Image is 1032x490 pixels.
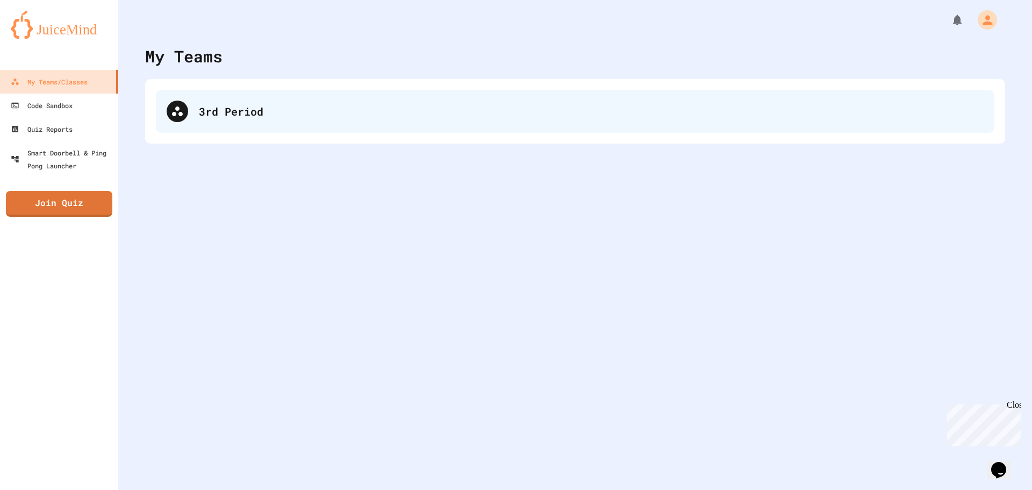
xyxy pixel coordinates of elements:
div: My Notifications [931,11,966,29]
div: Quiz Reports [11,123,73,136]
div: 3rd Period [199,103,984,119]
img: logo-orange.svg [11,11,107,39]
div: My Teams [145,44,223,68]
a: Join Quiz [6,191,112,217]
div: My Teams/Classes [11,75,88,88]
iframe: chat widget [987,447,1021,479]
iframe: chat widget [943,400,1021,446]
div: Code Sandbox [11,99,73,112]
div: My Account [966,8,1000,32]
div: Chat with us now!Close [4,4,74,68]
div: Smart Doorbell & Ping Pong Launcher [11,146,114,172]
div: 3rd Period [156,90,994,133]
